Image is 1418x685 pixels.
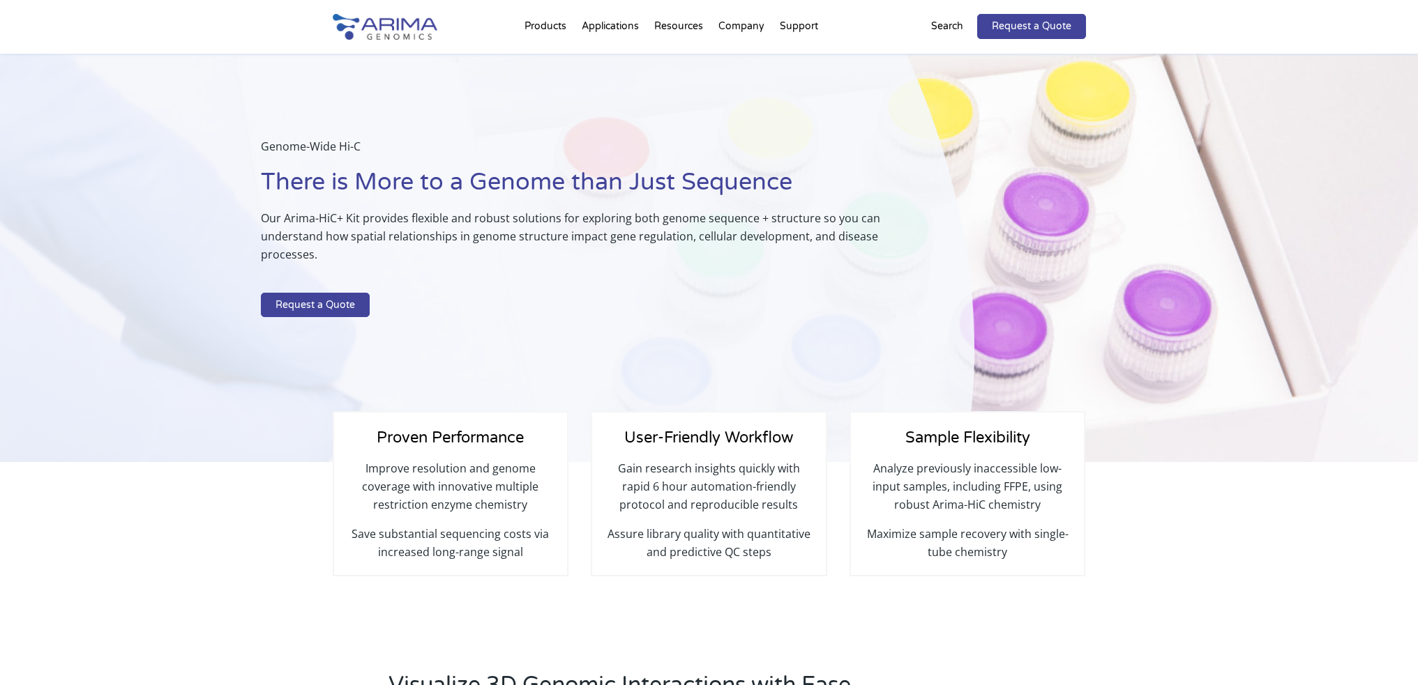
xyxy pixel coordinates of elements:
[348,459,553,525] p: Improve resolution and genome coverage with innovative multiple restriction enzyme chemistry
[348,525,553,561] p: Save substantial sequencing costs via increased long-range signal
[606,525,811,561] p: Assure library quality with quantitative and predictive QC steps
[865,459,1070,525] p: Analyze previously inaccessible low-input samples, including FFPE, using robust Arima-HiC chemistry
[261,293,370,318] a: Request a Quote
[624,429,793,447] span: User-Friendly Workflow
[977,14,1086,39] a: Request a Quote
[333,14,437,40] img: Arima-Genomics-logo
[377,429,524,447] span: Proven Performance
[931,17,963,36] p: Search
[905,429,1030,447] span: Sample Flexibility
[261,137,905,167] p: Genome-Wide Hi-C
[606,459,811,525] p: Gain research insights quickly with rapid 6 hour automation-friendly protocol and reproducible re...
[865,525,1070,561] p: Maximize sample recovery with single-tube chemistry
[261,167,905,209] h1: There is More to a Genome than Just Sequence
[261,209,905,275] p: Our Arima-HiC+ Kit provides flexible and robust solutions for exploring both genome sequence + st...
